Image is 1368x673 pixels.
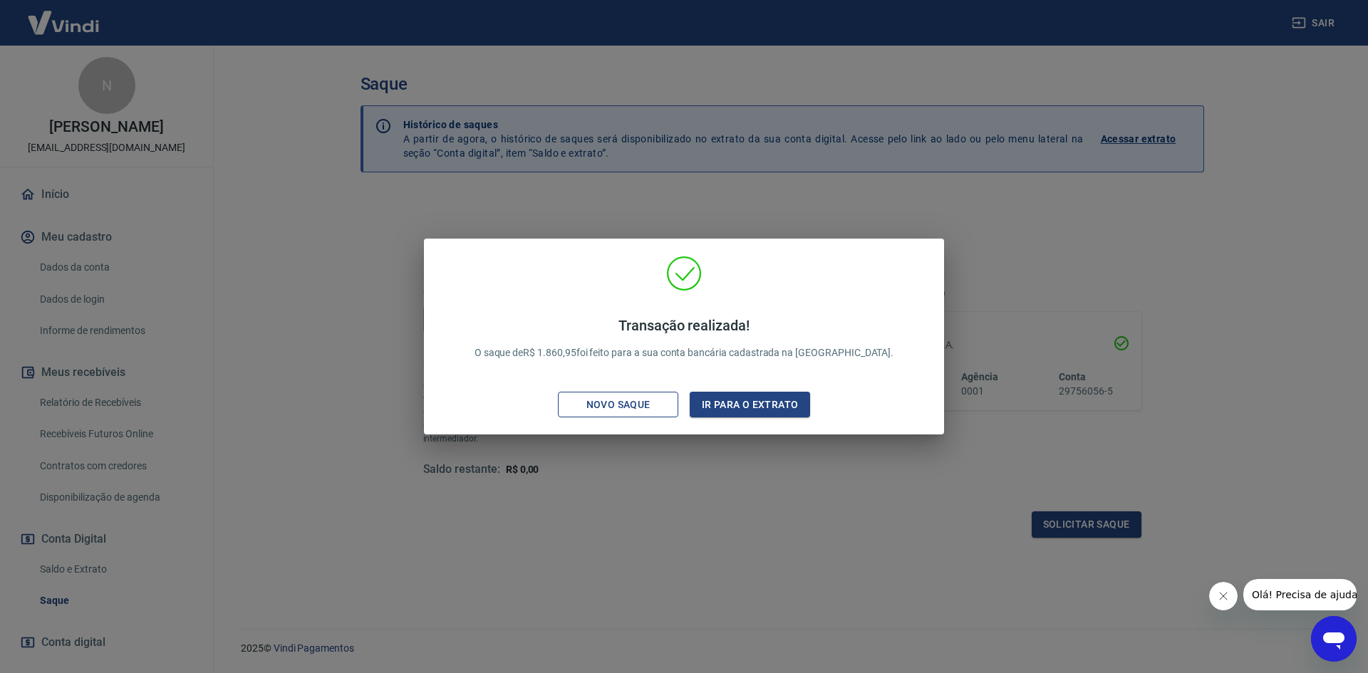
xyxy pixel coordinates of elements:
[475,317,894,334] h4: Transação realizada!
[1243,579,1357,610] iframe: Mensagem da empresa
[1311,616,1357,662] iframe: Botão para abrir a janela de mensagens
[9,10,120,21] span: Olá! Precisa de ajuda?
[690,392,810,418] button: Ir para o extrato
[475,317,894,360] p: O saque de R$ 1.860,95 foi feito para a sua conta bancária cadastrada na [GEOGRAPHIC_DATA].
[569,396,668,414] div: Novo saque
[1209,582,1238,610] iframe: Fechar mensagem
[558,392,678,418] button: Novo saque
